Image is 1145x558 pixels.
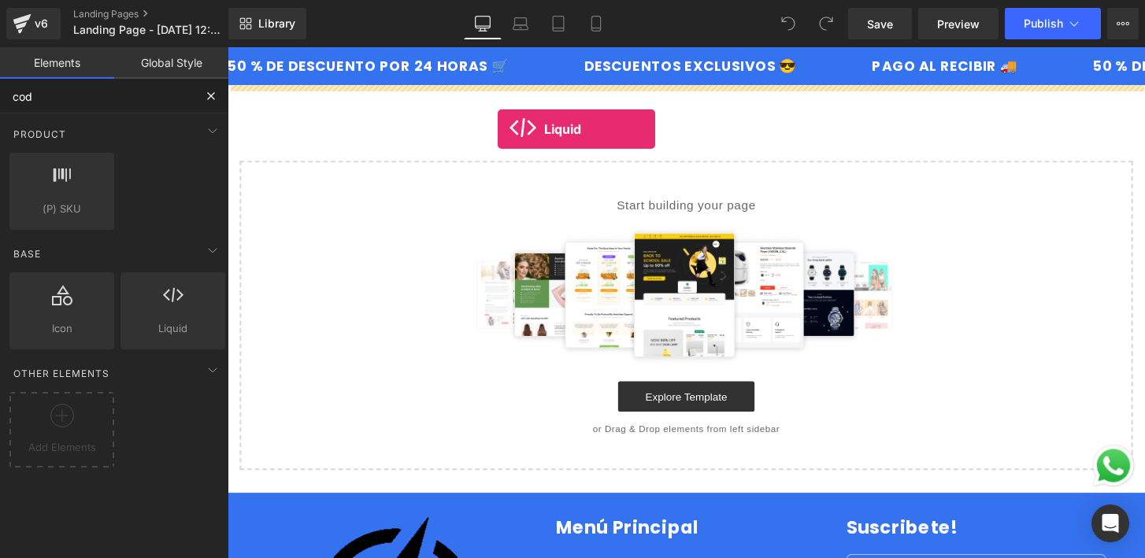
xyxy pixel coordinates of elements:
span: Icon [14,320,109,337]
button: Redo [810,8,842,39]
span: Library [258,17,295,31]
button: Undo [773,8,804,39]
span: Add Elements [13,439,110,456]
a: Tablet [539,8,577,39]
p: DESCUENTOS EXCLUSIVOS 😎 [365,13,585,27]
p: Start building your page [38,155,915,174]
span: (P) SKU [14,201,109,217]
span: Preview [937,16,980,32]
div: Open WhatsApp chat [895,410,945,460]
a: Global Style [114,47,228,79]
span: Other Elements [12,366,111,381]
button: Publish [1005,8,1101,39]
a: Explore Template [406,347,547,379]
span: Liquid [125,320,220,337]
h2: Menú Principal [341,488,611,511]
a: Send a message via WhatsApp [895,410,945,460]
h2: Suscribete! [643,488,913,511]
a: Landing Pages [73,8,254,20]
div: v6 [31,13,51,34]
span: Landing Page - [DATE] 12:54:58 [73,24,224,36]
a: New Library [228,8,306,39]
span: Product [12,127,68,142]
button: More [1107,8,1139,39]
span: Save [867,16,893,32]
span: Publish [1024,17,1063,30]
p: PAGO AL RECIBIR 🚚 [664,13,814,27]
a: Laptop [502,8,539,39]
p: or Drag & Drop elements from left sidebar [38,391,915,402]
a: v6 [6,8,61,39]
div: Open Intercom Messenger [1091,504,1129,542]
a: Desktop [464,8,502,39]
a: Search [341,528,383,548]
span: Base [12,246,43,261]
a: Mobile [577,8,615,39]
a: Preview [918,8,999,39]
